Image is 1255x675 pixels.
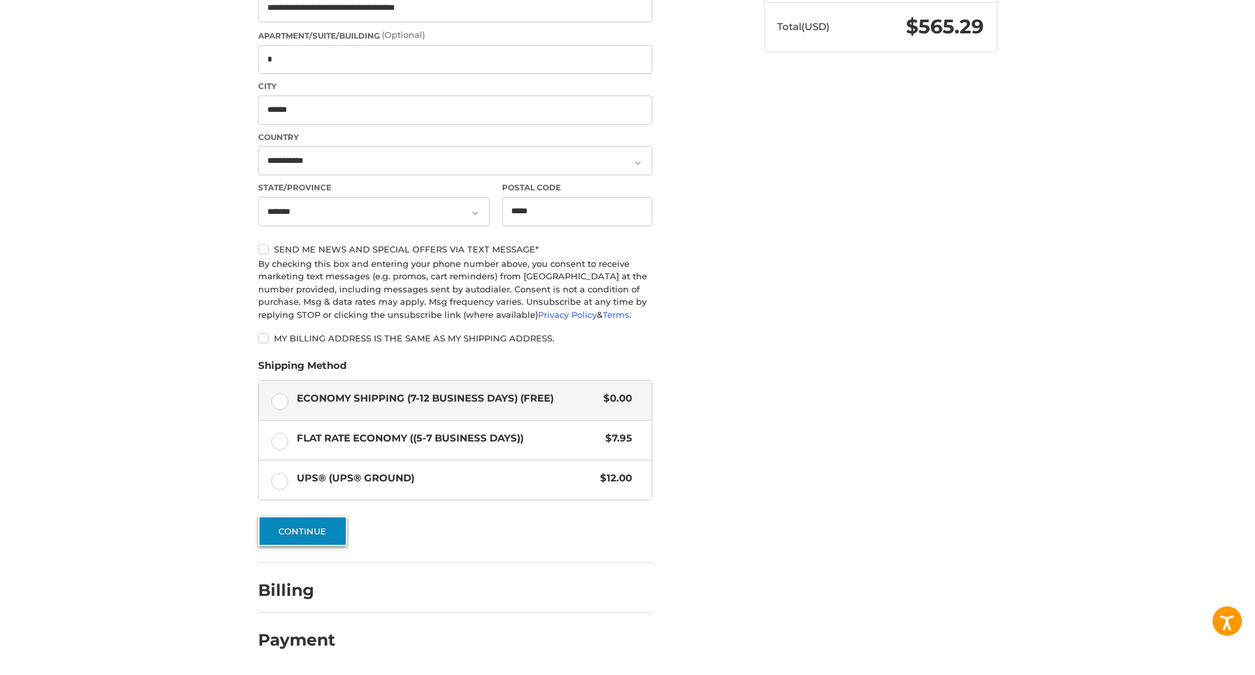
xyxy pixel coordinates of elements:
legend: Shipping Method [258,358,346,379]
a: Privacy Policy [538,309,597,320]
span: Flat Rate Economy ((5-7 Business Days)) [297,431,599,446]
span: $12.00 [594,471,633,486]
label: Postal Code [502,182,652,194]
label: My billing address is the same as my shipping address. [258,333,652,343]
label: City [258,80,652,92]
small: (Optional) [382,29,425,40]
span: $565.29 [906,14,984,39]
h2: Billing [258,580,335,600]
h2: Payment [258,630,335,650]
label: Send me news and special offers via text message* [258,244,652,254]
span: $0.00 [597,391,633,406]
button: Continue [258,516,347,546]
span: UPS® (UPS® Ground) [297,471,594,486]
div: By checking this box and entering your phone number above, you consent to receive marketing text ... [258,258,652,322]
span: Total (USD) [777,20,829,33]
label: Apartment/Suite/Building [258,29,652,42]
span: Economy Shipping (7-12 Business Days) (Free) [297,391,597,406]
a: Terms [603,309,629,320]
span: $7.95 [599,431,633,446]
label: State/Province [258,182,490,194]
label: Country [258,131,652,143]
